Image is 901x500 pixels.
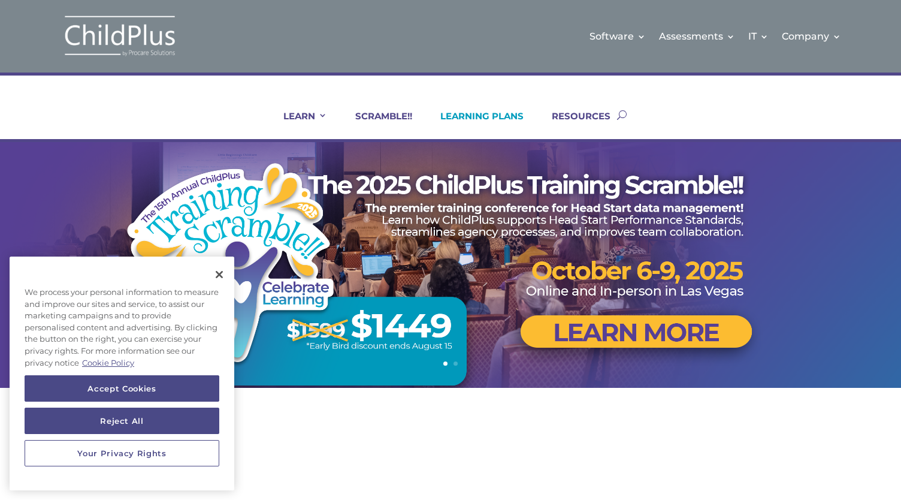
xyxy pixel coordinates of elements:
[340,110,412,139] a: SCRAMBLE!!
[537,110,610,139] a: RESOURCES
[425,110,524,139] a: LEARNING PLANS
[206,261,232,288] button: Close
[10,257,234,490] div: Cookie banner
[268,110,327,139] a: LEARN
[82,358,134,368] a: More information about your privacy, opens in a new tab
[589,12,646,61] a: Software
[25,408,219,434] button: Reject All
[10,257,234,490] div: Privacy
[659,12,735,61] a: Assessments
[748,12,769,61] a: IT
[25,375,219,402] button: Accept Cookies
[443,362,448,366] a: 1
[453,362,458,366] a: 2
[782,12,841,61] a: Company
[10,281,234,375] div: We process your personal information to measure and improve our sites and service, to assist our ...
[25,440,219,466] button: Your Privacy Rights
